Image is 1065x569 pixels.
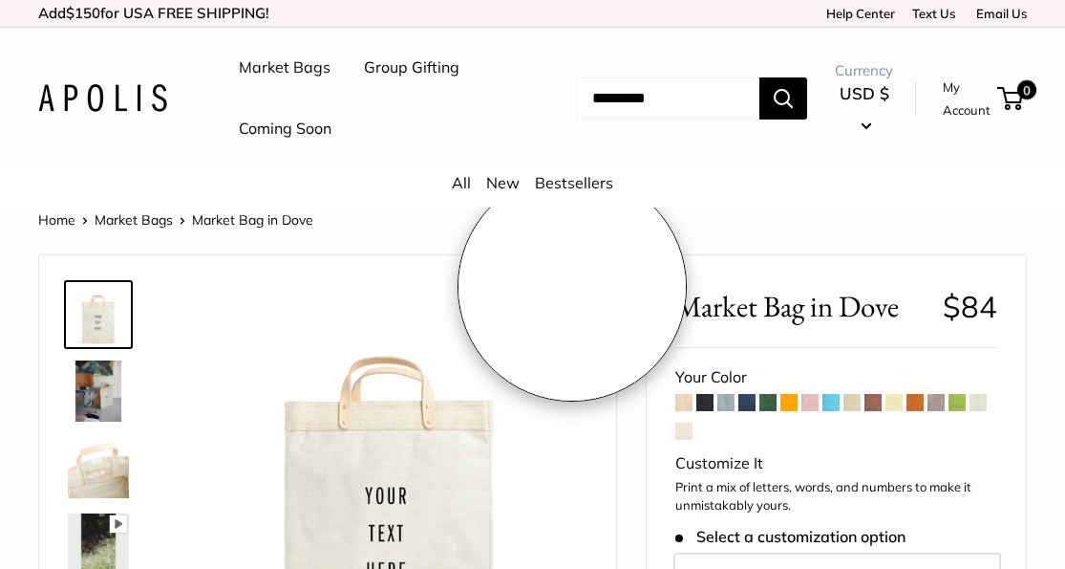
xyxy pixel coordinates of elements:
[486,173,520,192] a: New
[577,77,759,120] input: Search...
[68,361,129,422] img: Market Bag in Dove
[759,77,807,120] button: Search
[943,76,990,122] a: My Account
[969,6,1027,21] a: Email Us
[820,6,895,21] a: Help Center
[1017,80,1036,99] span: 0
[675,528,905,546] span: Select a customization option
[364,54,459,82] a: Group Gifting
[38,84,167,112] img: Apolis
[68,284,129,345] img: Market Bag in Dove
[192,211,313,229] span: Market Bag in Dove
[38,211,75,229] a: Home
[835,78,893,140] button: USD $
[675,449,997,478] div: Customize It
[64,280,133,349] a: Market Bag in Dove
[66,4,100,22] span: $150
[675,289,928,324] span: Market Bag in Dove
[239,115,331,143] a: Coming Soon
[999,87,1023,110] a: 0
[943,288,997,325] span: $84
[64,433,133,502] a: Market Bag in Dove
[675,363,997,392] div: Your Color
[675,478,997,515] p: Print a mix of letters, words, and numbers to make it unmistakably yours.
[835,57,893,84] span: Currency
[239,54,330,82] a: Market Bags
[452,173,471,192] a: All
[68,437,129,498] img: Market Bag in Dove
[64,357,133,426] a: Market Bag in Dove
[95,211,173,229] a: Market Bags
[535,173,613,192] a: Bestsellers
[912,6,955,21] a: Text Us
[840,83,889,103] span: USD $
[38,208,313,232] nav: Breadcrumb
